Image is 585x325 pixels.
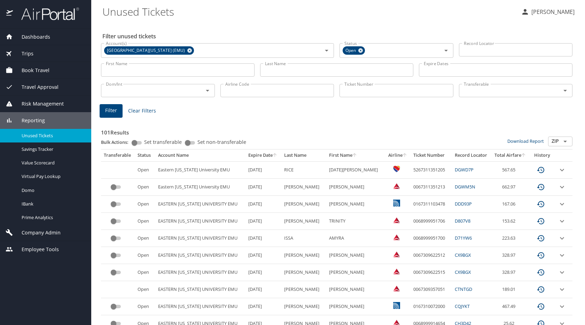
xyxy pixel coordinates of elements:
[455,252,471,258] a: CX9BGX
[491,196,529,213] td: 167.06
[245,230,281,247] td: [DATE]
[104,47,189,54] span: [GEOGRAPHIC_DATA][US_STATE] (EMU)
[104,152,132,158] div: Transferable
[245,281,281,298] td: [DATE]
[411,298,452,315] td: 0167310072000
[281,213,326,230] td: [PERSON_NAME]
[6,7,14,21] img: icon-airportal.png
[104,46,194,55] div: [GEOGRAPHIC_DATA][US_STATE] (EMU)
[13,33,50,41] span: Dashboards
[491,247,529,264] td: 328.97
[22,201,83,207] span: IBank
[281,149,326,161] th: Last Name
[135,298,155,315] td: Open
[144,140,182,145] span: Set transferable
[529,149,555,161] th: History
[155,196,246,213] td: EASTERN [US_STATE] UNIVERSITY EMU
[155,161,246,178] td: Eastern [US_STATE] University EMU
[403,153,407,158] button: sort
[411,230,452,247] td: 0068999951700
[13,246,59,253] span: Employee Tools
[560,137,570,146] button: Open
[135,230,155,247] td: Open
[411,247,452,264] td: 0067309622512
[455,269,471,275] a: CX9BGX
[135,196,155,213] td: Open
[558,302,566,311] button: expand row
[518,6,577,18] button: [PERSON_NAME]
[22,160,83,166] span: Value Scorecard
[455,184,475,190] a: DGWM5N
[393,302,400,309] img: United Airlines
[135,179,155,196] td: Open
[135,149,155,161] th: Status
[245,149,281,161] th: Expire Date
[393,217,400,224] img: Delta Airlines
[393,183,400,189] img: Delta Airlines
[455,167,474,173] a: DGWD7P
[155,264,246,281] td: EASTERN [US_STATE] UNIVERSITY EMU
[491,213,529,230] td: 153.62
[102,1,515,22] h1: Unused Tickets
[155,230,246,247] td: EASTERN [US_STATE] UNIVERSITY EMU
[558,200,566,208] button: expand row
[281,281,326,298] td: [PERSON_NAME]
[529,8,575,16] p: [PERSON_NAME]
[560,86,570,95] button: Open
[245,213,281,230] td: [DATE]
[281,264,326,281] td: [PERSON_NAME]
[155,281,246,298] td: EASTERN [US_STATE] UNIVERSITY EMU
[411,196,452,213] td: 0167311103478
[393,251,400,258] img: Delta Airlines
[326,149,385,161] th: First Name
[22,214,83,221] span: Prime Analytics
[558,251,566,260] button: expand row
[245,264,281,281] td: [DATE]
[326,298,385,315] td: [PERSON_NAME]
[455,286,472,292] a: CTNTGD
[101,124,572,137] h3: 101 Results
[411,281,452,298] td: 0067309357051
[155,298,246,315] td: EASTERN [US_STATE] UNIVERSITY EMU
[393,285,400,292] img: Delta Airlines
[491,230,529,247] td: 223.63
[135,264,155,281] td: Open
[245,298,281,315] td: [DATE]
[491,149,529,161] th: Total Airfare
[455,235,472,241] a: D71YW6
[558,285,566,294] button: expand row
[281,196,326,213] td: [PERSON_NAME]
[455,303,470,309] a: CQJYKT
[245,247,281,264] td: [DATE]
[281,247,326,264] td: [PERSON_NAME]
[13,229,61,237] span: Company Admin
[343,46,365,55] div: Open
[281,298,326,315] td: [PERSON_NAME]
[281,179,326,196] td: [PERSON_NAME]
[22,132,83,139] span: Unused Tickets
[128,107,156,115] span: Clear Filters
[155,247,246,264] td: EASTERN [US_STATE] UNIVERSITY EMU
[105,106,117,115] span: Filter
[245,196,281,213] td: [DATE]
[326,179,385,196] td: [PERSON_NAME]
[326,247,385,264] td: [PERSON_NAME]
[281,161,326,178] td: RICE
[100,104,123,118] button: Filter
[155,149,246,161] th: Account Name
[441,46,451,55] button: Open
[135,281,155,298] td: Open
[393,200,400,207] img: 8rwABk7GC6UtGatwAAAABJRU5ErkJggg==
[411,264,452,281] td: 0067309622515
[491,298,529,315] td: 467.49
[326,281,385,298] td: [PERSON_NAME]
[491,281,529,298] td: 189.01
[155,213,246,230] td: EASTERN [US_STATE] UNIVERSITY EMU
[155,179,246,196] td: Eastern [US_STATE] University EMU
[393,268,400,275] img: Delta Airlines
[411,161,452,178] td: 5267311351205
[558,166,566,174] button: expand row
[273,153,278,158] button: sort
[135,247,155,264] td: Open
[22,187,83,194] span: Domo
